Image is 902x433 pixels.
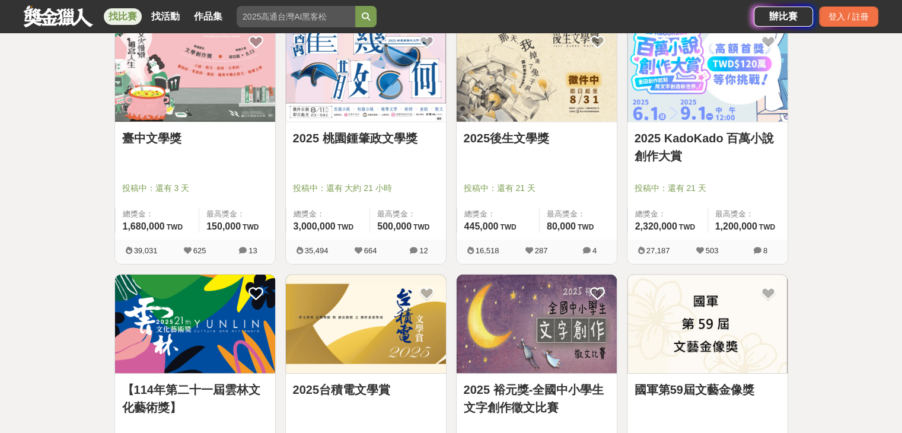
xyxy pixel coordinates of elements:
[635,208,700,220] span: 總獎金：
[819,7,878,27] div: 登入 / 註冊
[759,223,775,231] span: TWD
[464,182,610,195] span: 投稿中：還有 21 天
[413,223,429,231] span: TWD
[635,221,677,231] span: 2,320,000
[206,221,241,231] span: 150,000
[122,129,268,147] a: 臺中文學獎
[337,223,353,231] span: TWD
[457,275,617,374] img: Cover Image
[294,221,336,231] span: 3,000,000
[115,23,275,122] img: Cover Image
[763,246,767,255] span: 8
[635,381,780,399] a: 國軍第59屆文藝金像獎
[286,275,446,374] img: Cover Image
[635,129,780,165] a: 2025 KadoKado 百萬小說創作大賞
[547,221,576,231] span: 80,000
[243,223,259,231] span: TWD
[237,6,355,27] input: 2025高通台灣AI黑客松
[104,8,142,25] a: 找比賽
[547,208,610,220] span: 最高獎金：
[679,223,695,231] span: TWD
[627,275,788,374] img: Cover Image
[635,182,780,195] span: 投稿中：還有 21 天
[464,208,532,220] span: 總獎金：
[377,208,438,220] span: 最高獎金：
[578,223,594,231] span: TWD
[122,182,268,195] span: 投稿中：還有 3 天
[305,246,329,255] span: 35,494
[627,23,788,122] img: Cover Image
[123,221,165,231] span: 1,680,000
[189,8,227,25] a: 作品集
[377,221,412,231] span: 500,000
[193,246,206,255] span: 625
[294,208,363,220] span: 總獎金：
[146,8,184,25] a: 找活動
[457,275,617,374] a: Cover Image
[457,23,617,122] img: Cover Image
[715,208,780,220] span: 最高獎金：
[464,129,610,147] a: 2025後生文學獎
[167,223,183,231] span: TWD
[464,381,610,416] a: 2025 裕元獎-全國中小學生文字創作徵文比賽
[364,246,377,255] span: 664
[715,221,757,231] span: 1,200,000
[286,23,446,122] img: Cover Image
[115,275,275,374] img: Cover Image
[754,7,813,27] a: 辦比賽
[134,246,158,255] span: 39,031
[293,381,439,399] a: 2025台積電文學賞
[464,221,499,231] span: 445,000
[286,275,446,374] a: Cover Image
[627,275,788,374] a: Cover Image
[115,275,275,374] a: Cover Image
[206,208,267,220] span: 最高獎金：
[293,129,439,147] a: 2025 桃園鍾肇政文學獎
[476,246,499,255] span: 16,518
[248,246,257,255] span: 13
[646,246,670,255] span: 27,187
[123,208,192,220] span: 總獎金：
[592,246,597,255] span: 4
[535,246,548,255] span: 287
[122,381,268,416] a: 【114年第二十一屆雲林文化藝術獎】
[293,182,439,195] span: 投稿中：還有 大約 21 小時
[500,223,516,231] span: TWD
[706,246,719,255] span: 503
[419,246,428,255] span: 12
